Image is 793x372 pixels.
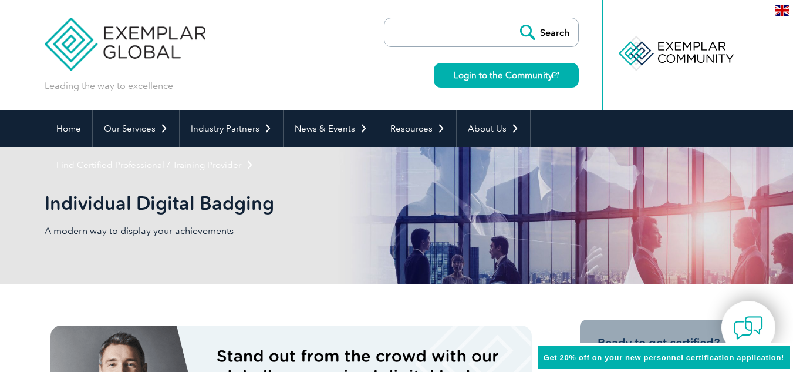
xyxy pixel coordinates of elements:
a: Login to the Community [434,63,579,88]
p: Leading the way to excellence [45,79,173,92]
p: A modern way to display your achievements [45,224,397,237]
a: About Us [457,110,530,147]
h2: Individual Digital Badging [45,194,538,213]
a: Resources [379,110,456,147]
a: Our Services [93,110,179,147]
a: News & Events [284,110,379,147]
img: en [775,5,789,16]
img: contact-chat.png [734,313,763,343]
a: Home [45,110,92,147]
a: Industry Partners [180,110,283,147]
h3: Ready to get certified? [598,336,731,350]
input: Search [514,18,578,46]
a: Find Certified Professional / Training Provider [45,147,265,183]
span: Get 20% off on your new personnel certification application! [544,353,784,362]
img: open_square.png [552,72,559,78]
